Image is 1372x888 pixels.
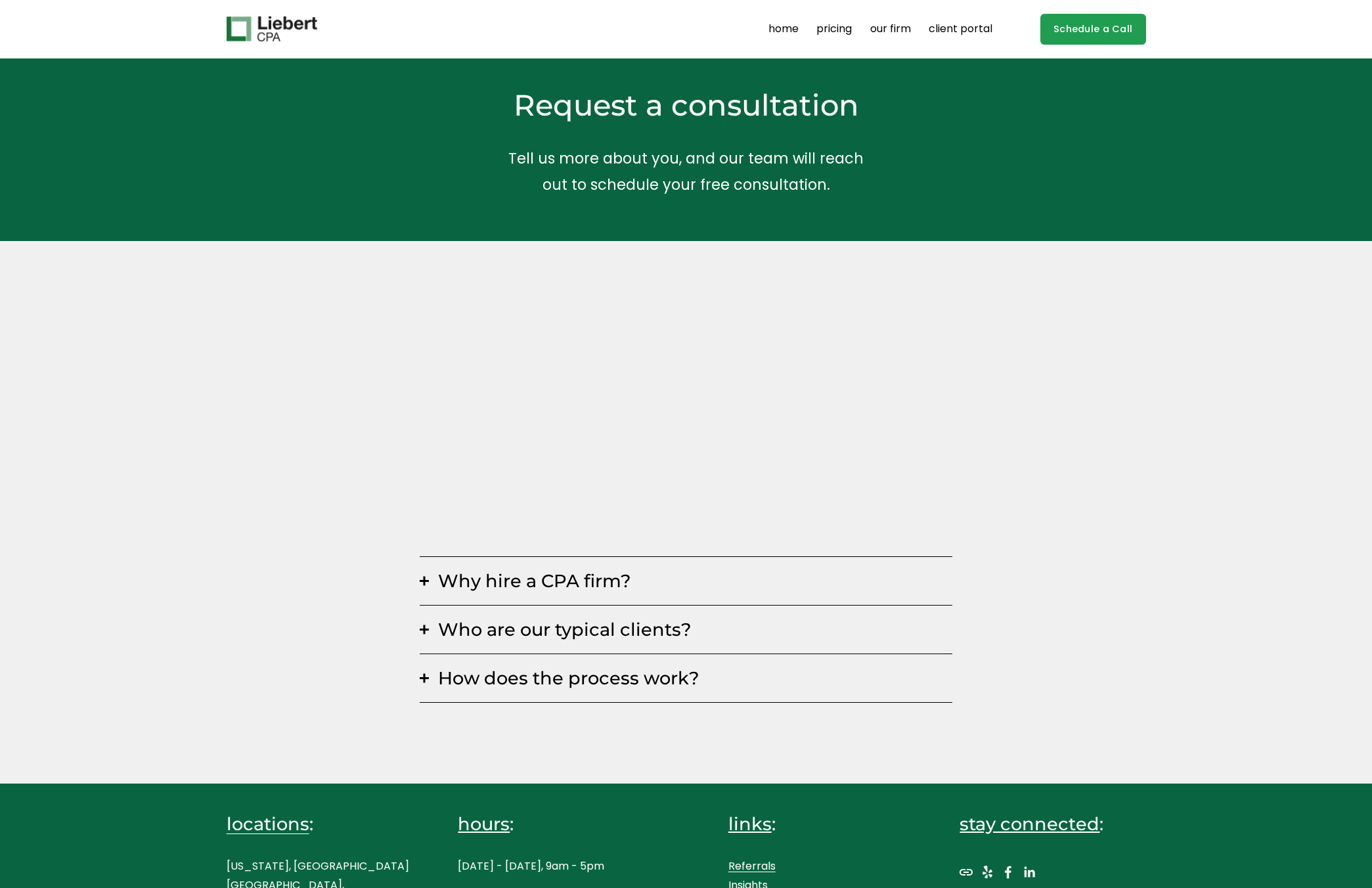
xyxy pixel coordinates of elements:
[381,145,992,198] p: Tell us more about you, and our team will reach out to schedule your free consultation.
[429,667,953,689] span: How does the process work?
[816,18,852,39] a: pricing
[227,16,317,41] img: Liebert CPA
[1023,866,1036,879] a: LinkedIn
[458,857,644,876] p: [DATE] - [DATE], 9am - 5pm
[420,286,953,385] iframe: Form 0
[929,18,992,39] a: client portal
[458,812,644,836] h4: :
[728,813,772,835] span: links
[960,812,1145,836] h4: :
[768,18,799,39] a: home
[1002,866,1015,879] a: Facebook
[429,570,953,592] span: Why hire a CPA firm?
[429,619,953,640] span: Who are our typical clients?
[960,813,1099,835] span: stay connected
[227,812,412,836] h4: :
[870,18,911,39] a: our firm
[381,86,992,124] h2: Request a consultation
[420,606,953,654] button: Who are our typical clients?
[420,557,953,605] button: Why hire a CPA firm?
[981,866,994,879] a: Yelp
[728,812,914,836] h4: :
[227,812,309,836] a: locations
[458,813,510,835] span: hours
[420,654,953,702] button: How does the process work?
[728,857,776,876] a: Referrals
[1040,14,1146,45] a: Schedule a Call
[960,866,973,879] a: URL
